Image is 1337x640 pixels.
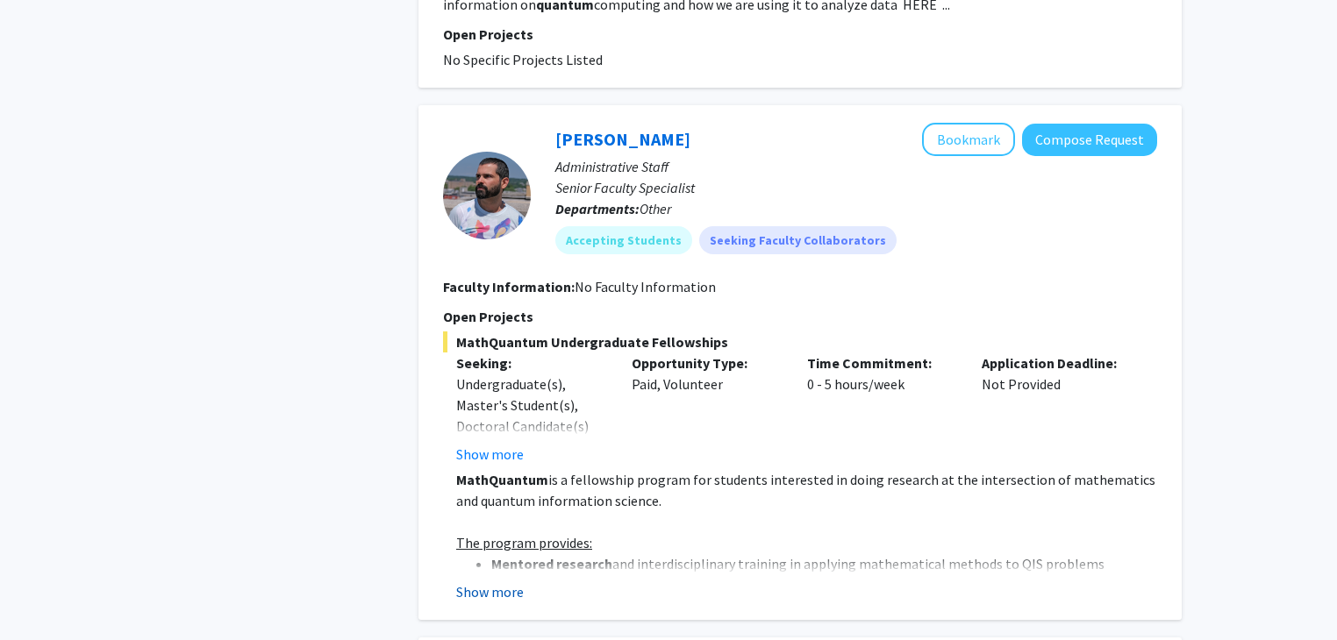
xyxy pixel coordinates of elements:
[794,352,969,465] div: 0 - 5 hours/week
[456,581,524,602] button: Show more
[575,278,716,295] span: No Faculty Information
[456,373,605,542] div: Undergraduate(s), Master's Student(s), Doctoral Candidate(s) (PhD, MD, DMD, PharmD, etc.), Postdo...
[456,469,1157,511] p: is a fellowship program for students interested in doing research at the intersection of mathemat...
[443,51,603,68] span: No Specific Projects Listed
[13,561,75,627] iframe: Chat
[555,128,690,150] a: [PERSON_NAME]
[456,444,524,465] button: Show more
[922,123,1015,156] button: Add Daniel Serrano to Bookmarks
[456,534,592,551] u: The program provides:
[443,306,1157,327] p: Open Projects
[555,177,1157,198] p: Senior Faculty Specialist
[982,352,1131,373] p: Application Deadline:
[443,331,1157,352] span: MathQuantum Undergraduate Fellowships
[618,352,794,465] div: Paid, Volunteer
[969,352,1144,465] div: Not Provided
[443,24,1157,45] p: Open Projects
[555,200,640,217] b: Departments:
[1022,124,1157,156] button: Compose Request to Daniel Serrano
[443,278,575,295] b: Faculty Information:
[640,200,671,217] span: Other
[555,156,1157,177] p: Administrative Staff
[456,471,548,488] strong: MathQuantum
[807,352,956,373] p: Time Commitment:
[555,226,692,254] mat-chip: Accepting Students
[491,555,612,572] strong: Mentored research
[456,352,605,373] p: Seeking:
[699,226,897,254] mat-chip: Seeking Faculty Collaborators
[632,352,781,373] p: Opportunity Type:
[491,553,1157,574] li: and interdisciplinary training in applying mathematical methods to QIS problems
